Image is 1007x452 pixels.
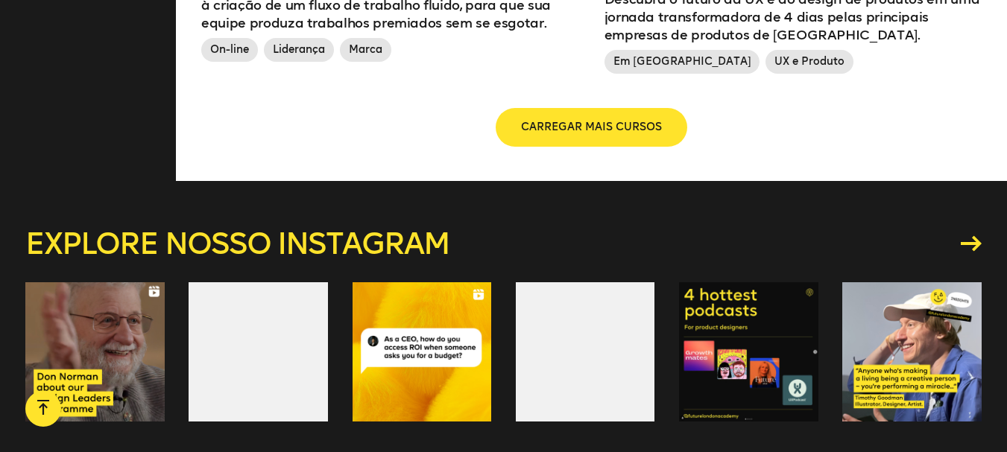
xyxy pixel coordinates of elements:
font: Liderança [273,43,325,56]
button: CARREGAR MAIS CURSOS [497,109,686,145]
font: Marca [349,43,382,56]
font: Explore nosso instagram [25,226,449,261]
font: Em [GEOGRAPHIC_DATA] [613,55,751,68]
a: Explore nosso instagram [25,229,982,258]
font: On-line [210,43,249,56]
font: CARREGAR MAIS CURSOS [521,121,662,133]
font: UX e Produto [774,55,845,68]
